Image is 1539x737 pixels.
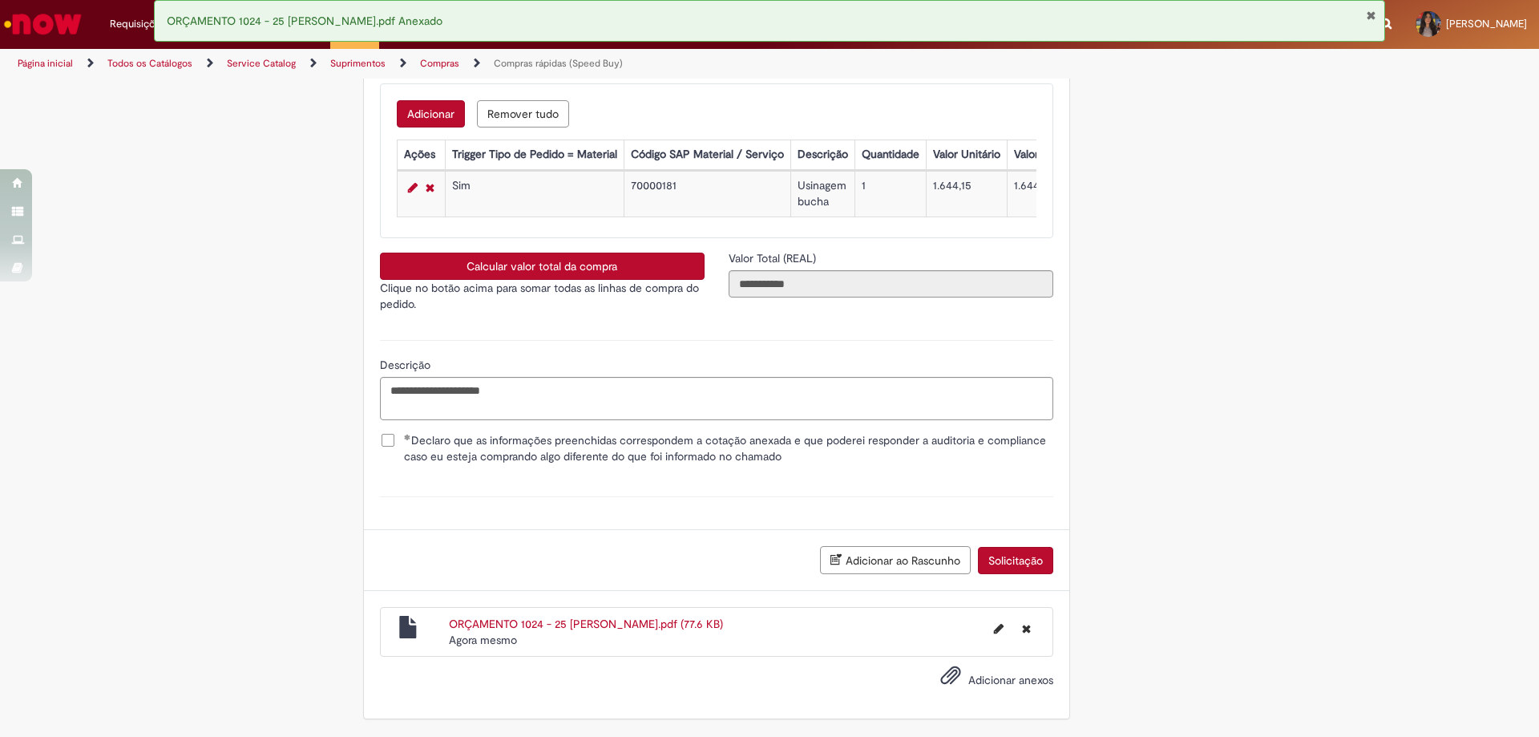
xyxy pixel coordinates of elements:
[449,633,517,647] time: 29/08/2025 09:40:18
[926,140,1007,170] th: Valor Unitário
[1446,17,1527,30] span: [PERSON_NAME]
[820,546,971,574] button: Adicionar ao Rascunho
[1007,172,1109,217] td: 1.644,15
[1366,9,1376,22] button: Fechar Notificação
[1007,140,1109,170] th: Valor Total Moeda
[397,140,445,170] th: Ações
[18,57,73,70] a: Página inicial
[790,140,854,170] th: Descrição
[984,616,1013,642] button: Editar nome de arquivo ORÇAMENTO 1024 - 25 AMBEV MARCELO.pdf
[729,270,1053,298] input: Valor Total (REAL)
[110,16,166,32] span: Requisições
[926,172,1007,217] td: 1.644,15
[380,253,705,280] button: Calcular valor total da compra
[422,178,438,197] a: Remover linha 1
[624,140,790,170] th: Código SAP Material / Serviço
[449,617,723,631] a: ORÇAMENTO 1024 - 25 [PERSON_NAME].pdf (77.6 KB)
[404,178,422,197] a: Editar Linha 1
[729,250,819,266] label: Somente leitura - Valor Total (REAL)
[968,673,1053,687] span: Adicionar anexos
[380,377,1053,420] textarea: Descrição
[380,358,434,372] span: Descrição
[107,57,192,70] a: Todos os Catálogos
[227,57,296,70] a: Service Catalog
[1012,616,1040,642] button: Excluir ORÇAMENTO 1024 - 25 AMBEV MARCELO.pdf
[330,57,386,70] a: Suprimentos
[380,280,705,312] p: Clique no botão acima para somar todas as linhas de compra do pedido.
[404,432,1053,464] span: Declaro que as informações preenchidas correspondem a cotação anexada e que poderei responder a a...
[397,100,465,128] button: Add a row for Lista de Itens
[12,49,1014,79] ul: Trilhas de página
[936,661,965,698] button: Adicionar anexos
[167,14,442,28] span: ORÇAMENTO 1024 - 25 [PERSON_NAME].pdf Anexado
[2,8,84,40] img: ServiceNow
[445,140,624,170] th: Trigger Tipo de Pedido = Material
[729,251,819,265] span: Somente leitura - Valor Total (REAL)
[854,140,926,170] th: Quantidade
[477,100,569,128] button: Remove all rows for Lista de Itens
[404,434,411,440] span: Obrigatório Preenchido
[494,57,623,70] a: Compras rápidas (Speed Buy)
[449,633,517,647] span: Agora mesmo
[790,172,854,217] td: Usinagem bucha
[978,547,1053,574] button: Solicitação
[624,172,790,217] td: 70000181
[420,57,459,70] a: Compras
[445,172,624,217] td: Sim
[854,172,926,217] td: 1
